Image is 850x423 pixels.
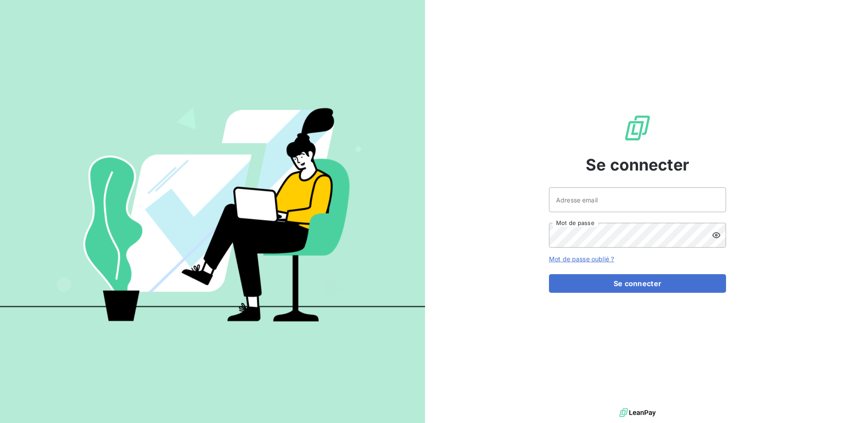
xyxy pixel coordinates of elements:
[549,255,614,263] a: Mot de passe oublié ?
[586,153,689,177] span: Se connecter
[549,187,726,212] input: placeholder
[619,406,656,419] img: logo
[623,114,652,142] img: Logo LeanPay
[549,274,726,293] button: Se connecter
